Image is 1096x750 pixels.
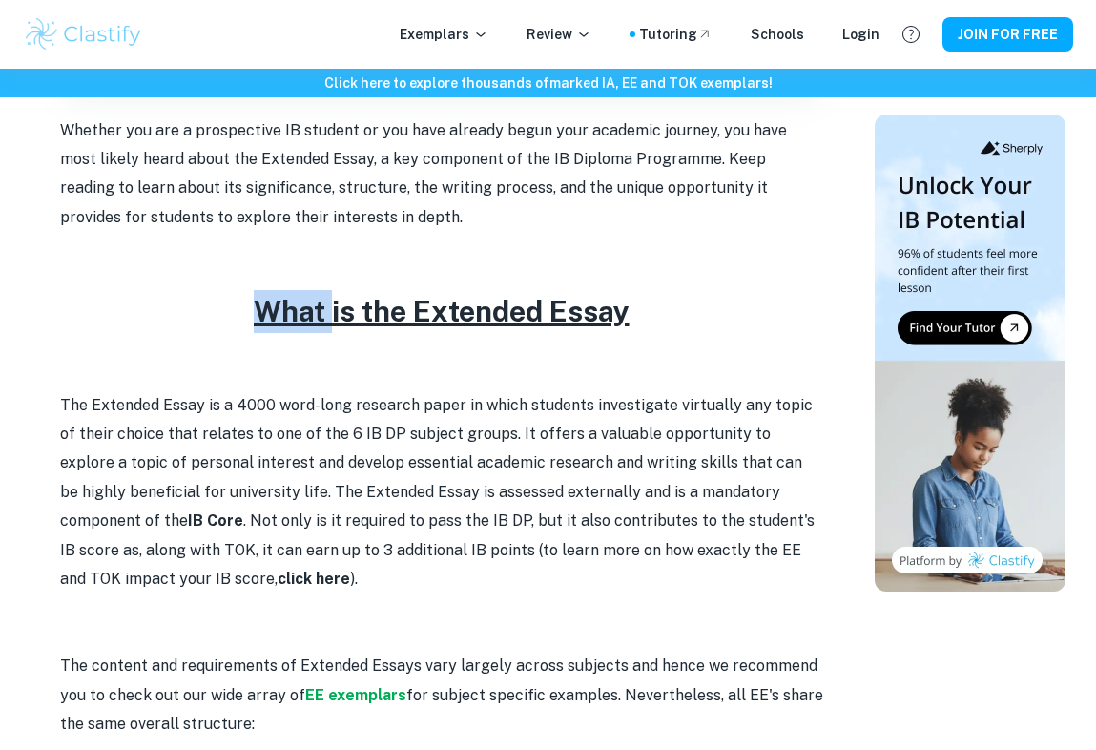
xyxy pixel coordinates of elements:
[639,24,713,45] a: Tutoring
[751,24,804,45] a: Schools
[875,115,1065,592] img: Thumbnail
[895,18,927,51] button: Help and Feedback
[278,570,350,588] strong: click here
[400,24,488,45] p: Exemplars
[4,73,1092,94] h6: Click here to explore thousands of marked IA, EE and TOK exemplars !
[60,652,823,739] p: The content and requirements of Extended Essays vary largely across subjects and hence we recomme...
[60,116,823,233] p: Whether you are a prospective IB student or you have already begun your academic journey, you hav...
[254,294,630,328] u: What is the Extended Essay
[527,24,591,45] p: Review
[23,15,144,53] img: Clastify logo
[60,391,823,594] p: The Extended Essay is a 4000 word-long research paper in which students investigate virtually any...
[188,511,243,530] strong: IB Core
[305,686,406,704] a: EE exemplars
[942,17,1073,52] button: JOIN FOR FREE
[842,24,879,45] a: Login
